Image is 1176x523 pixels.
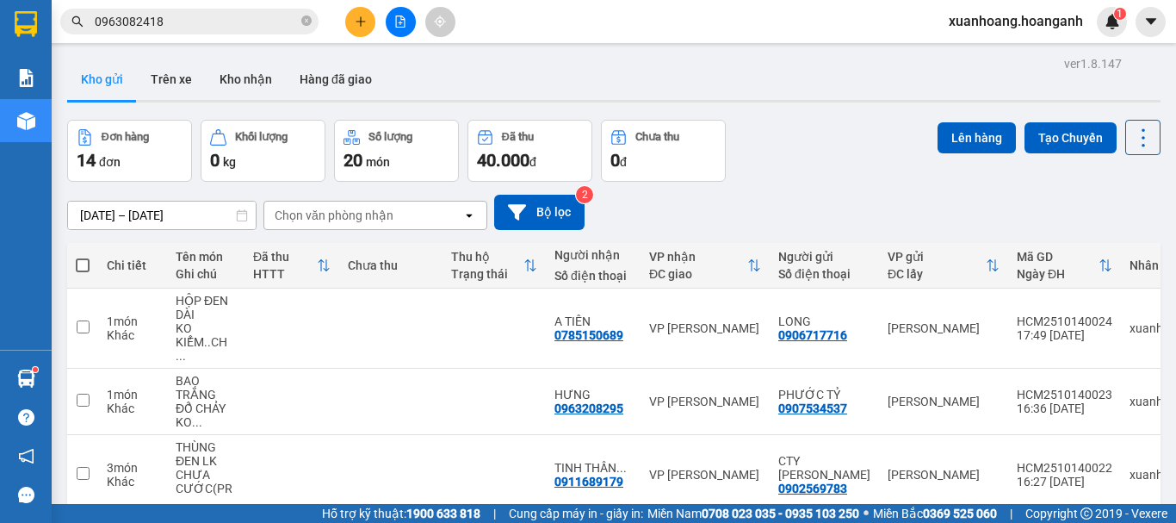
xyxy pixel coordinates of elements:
input: Tìm tên, số ĐT hoặc mã đơn [95,12,298,31]
div: [PERSON_NAME] [888,468,1000,482]
div: 0906717716 [778,328,847,342]
button: Khối lượng0kg [201,120,325,182]
span: Gửi: [15,15,41,33]
button: Lên hàng [938,122,1016,153]
span: đ [620,155,627,169]
button: caret-down [1136,7,1166,37]
div: VP [PERSON_NAME] [649,395,761,408]
div: 1 món [107,314,158,328]
th: Toggle SortBy [443,243,546,289]
th: Toggle SortBy [1008,243,1121,289]
div: PHƯỚC TỶ [778,388,870,402]
div: Thu hộ [451,250,523,264]
div: Chọn văn phòng nhận [275,207,393,224]
span: kg [223,155,236,169]
div: ĐỔ CHẢY KO ĐỀN..CHƯA CƯỚC PR THU 40 [176,402,236,429]
th: Toggle SortBy [641,243,770,289]
span: | [1010,504,1012,523]
div: HCM2510140022 [1017,461,1112,475]
button: Số lượng20món [334,120,459,182]
span: 40.000 [477,150,529,171]
div: 16:36 [DATE] [1017,402,1112,415]
div: HỘP ĐEN DÀI [176,294,236,321]
div: THÙNG ĐEN LK [176,440,236,468]
span: ... [192,415,202,429]
div: 3 món [107,461,158,475]
div: 1 món [107,388,158,402]
img: logo-vxr [15,11,37,37]
div: TINH THẦN VIỆT [554,461,632,475]
div: Số lượng [368,131,412,143]
div: [PERSON_NAME] [888,395,1000,408]
button: Hàng đã giao [286,59,386,100]
div: Số điện thoại [554,269,632,283]
div: Ngày ĐH [1017,267,1099,281]
div: 0963208295 [554,402,623,415]
div: 0902569783 [778,482,847,495]
div: ĐC lấy [888,267,986,281]
span: Miền Nam [647,504,859,523]
div: KO KIỂM..CHƯA CƯỚC PR THU 30 [176,321,236,363]
span: message [18,487,34,503]
div: A TIÊN [164,56,303,77]
button: Đã thu40.000đ [467,120,592,182]
span: CC [162,111,183,129]
span: 0 [210,150,220,171]
span: 14 [77,150,96,171]
span: Cung cấp máy in - giấy in: [509,504,643,523]
button: Tạo Chuyến [1024,122,1117,153]
div: Khác [107,402,158,415]
div: Đơn hàng [102,131,149,143]
button: Kho gửi [67,59,137,100]
span: món [366,155,390,169]
div: VP [PERSON_NAME] [649,468,761,482]
div: VP [PERSON_NAME] [164,15,303,56]
div: Đã thu [502,131,534,143]
span: ... [176,495,186,509]
div: BAO TRẮNG [176,374,236,402]
div: CTY LÊ HUY [778,454,870,482]
div: VP nhận [649,250,747,264]
div: Chi tiết [107,258,158,272]
div: HCM2510140024 [1017,314,1112,328]
div: LONG [15,53,152,74]
div: 0785150689 [164,77,303,101]
span: 1 [1117,8,1123,20]
span: Miền Bắc [873,504,997,523]
button: plus [345,7,375,37]
div: Trạng thái [451,267,523,281]
div: LONG [778,314,870,328]
div: 0907534537 [778,402,847,415]
div: HCM2510140023 [1017,388,1112,402]
div: 0906717716 [15,74,152,98]
span: 20 [344,150,362,171]
img: solution-icon [17,69,35,87]
span: | [493,504,496,523]
span: search [71,16,84,28]
sup: 2 [576,186,593,203]
span: Hỗ trợ kỹ thuật: [322,504,480,523]
sup: 1 [33,367,38,372]
th: Toggle SortBy [244,243,339,289]
div: [PERSON_NAME] [888,321,1000,335]
strong: 1900 633 818 [406,507,480,520]
div: A TIÊN [554,314,632,328]
button: file-add [386,7,416,37]
img: warehouse-icon [17,112,35,130]
div: HTTT [253,267,317,281]
img: icon-new-feature [1105,14,1120,29]
button: Chưa thu0đ [601,120,726,182]
div: ver 1.8.147 [1064,54,1122,73]
div: Khối lượng [235,131,288,143]
div: Người gửi [778,250,870,264]
span: đơn [99,155,121,169]
span: caret-down [1143,14,1159,29]
div: Chưa thu [348,258,434,272]
button: Đơn hàng14đơn [67,120,192,182]
span: notification [18,448,34,464]
div: Số điện thoại [778,267,870,281]
div: Người nhận [554,248,632,262]
span: ... [616,461,627,475]
span: close-circle [301,14,312,30]
span: Nhận: [164,16,206,34]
